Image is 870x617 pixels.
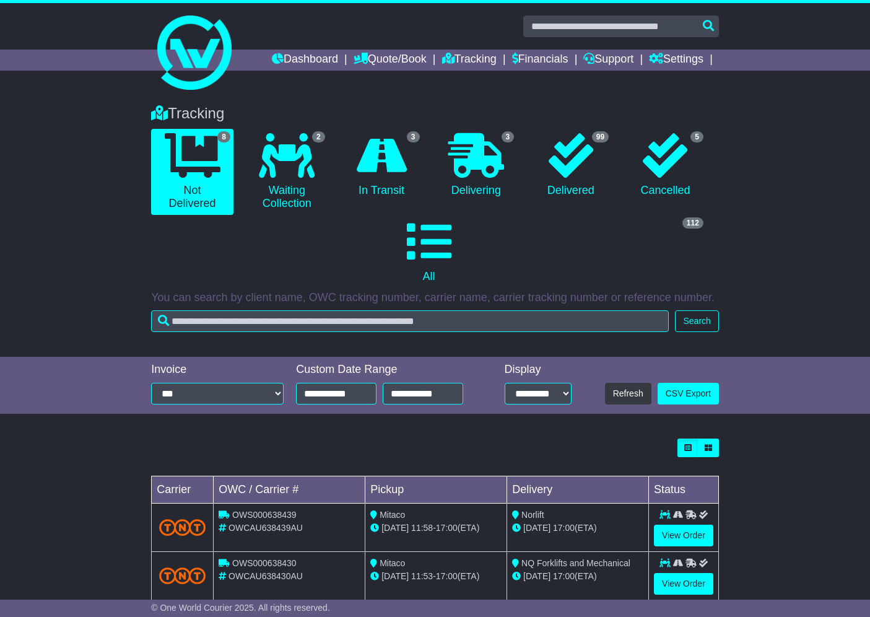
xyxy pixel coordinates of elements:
[592,131,609,142] span: 99
[690,131,703,142] span: 5
[341,129,423,202] a: 3 In Transit
[228,523,303,533] span: OWCAU638439AU
[159,567,206,584] img: TNT_Domestic.png
[232,558,297,568] span: OWS000638430
[380,558,405,568] span: Mitaco
[605,383,651,405] button: Refresh
[523,571,550,581] span: [DATE]
[529,129,612,202] a: 99 Delivered
[523,523,550,533] span: [DATE]
[380,510,405,520] span: Mitaco
[246,129,328,215] a: 2 Waiting Collection
[151,603,330,613] span: © One World Courier 2025. All rights reserved.
[583,50,633,71] a: Support
[214,476,365,503] td: OWC / Carrier #
[145,105,725,123] div: Tracking
[272,50,338,71] a: Dashboard
[442,50,497,71] a: Tracking
[151,129,233,215] a: 8 Not Delivered
[507,476,649,503] td: Delivery
[370,522,502,535] div: - (ETA)
[512,50,568,71] a: Financials
[411,523,433,533] span: 11:58
[521,510,544,520] span: Norlift
[159,519,206,536] img: TNT_Domestic.png
[365,476,507,503] td: Pickup
[521,558,630,568] span: NQ Forklifts and Mechanical
[151,363,284,377] div: Invoice
[435,129,518,202] a: 3 Delivering
[505,363,572,377] div: Display
[624,129,707,202] a: 5 Cancelled
[381,571,409,581] span: [DATE]
[296,363,477,377] div: Custom Date Range
[232,510,297,520] span: OWS000638439
[512,522,643,535] div: (ETA)
[436,571,458,581] span: 17:00
[436,523,458,533] span: 17:00
[370,570,502,583] div: - (ETA)
[407,131,420,142] span: 3
[553,523,575,533] span: 17:00
[217,131,230,142] span: 8
[151,291,719,305] p: You can search by client name, OWC tracking number, carrier name, carrier tracking number or refe...
[152,476,214,503] td: Carrier
[649,476,719,503] td: Status
[381,523,409,533] span: [DATE]
[658,383,719,405] a: CSV Export
[411,571,433,581] span: 11:53
[682,217,703,229] span: 112
[354,50,427,71] a: Quote/Book
[649,50,703,71] a: Settings
[654,525,713,546] a: View Order
[502,131,515,142] span: 3
[228,571,303,581] span: OWCAU638430AU
[151,215,707,288] a: 112 All
[512,570,643,583] div: (ETA)
[553,571,575,581] span: 17:00
[654,573,713,595] a: View Order
[675,310,718,332] button: Search
[312,131,325,142] span: 2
